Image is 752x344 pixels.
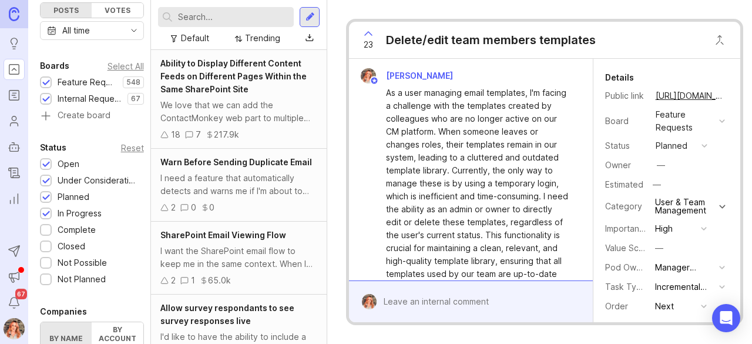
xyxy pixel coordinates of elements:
[58,158,79,171] div: Open
[605,159,646,172] div: Owner
[58,191,89,203] div: Planned
[181,32,209,45] div: Default
[655,242,663,255] div: —
[160,157,312,167] span: Warn Before Sending Duplicate Email
[40,141,66,155] div: Status
[4,111,25,132] a: Users
[655,300,674,313] div: Next
[214,128,239,141] div: 217.9k
[171,201,176,214] div: 2
[58,256,107,269] div: Not Possible
[657,159,665,172] div: —
[40,305,87,319] div: Companies
[160,58,307,94] span: Ability to Display Different Content Feeds on Different Pages Within the Same SharePoint Site
[655,261,714,274] div: Manager Experience
[58,240,85,253] div: Closed
[649,177,664,192] div: —
[209,201,214,214] div: 0
[605,181,643,189] div: Estimated
[9,7,19,21] img: Canny Home
[160,245,317,270] div: I want the SharePoint email flow to keep me in the same context. When I click a ContactMonkey ema...
[178,11,289,24] input: Search...
[364,38,373,51] span: 23
[652,88,728,103] a: [URL][DOMAIN_NAME]
[4,33,25,54] a: Ideas
[357,68,380,84] img: Bronwen W
[160,172,317,198] div: I need a feature that automatically detects and warns me if I'm about to send an email that is an...
[655,198,716,215] div: User & Team Management
[712,304,740,332] div: Open Intercom Messenger
[605,282,647,292] label: Task Type
[151,222,327,295] a: SharePoint Email Viewing FlowI want the SharePoint email flow to keep me in the same context. Whe...
[605,301,628,311] label: Order
[208,274,231,287] div: 65.0k
[126,78,140,87] p: 548
[354,68,462,84] a: Bronwen W[PERSON_NAME]
[196,128,201,141] div: 7
[58,223,96,236] div: Complete
[41,3,92,18] div: Posts
[245,32,280,45] div: Trending
[386,32,596,48] div: Delete/edit team members templates
[386,86,569,293] div: As a user managing email templates, I'm facing a challenge with the templates created by colleagu...
[4,266,25,288] button: Announcements
[40,111,144,122] a: Create board
[605,115,646,128] div: Board
[605,200,646,213] div: Category
[655,280,714,293] div: Incremental Enhancement
[40,59,69,73] div: Boards
[358,294,381,309] img: Bronwen W
[160,230,286,240] span: SharePoint Email Viewing Flow
[605,262,665,272] label: Pod Ownership
[4,136,25,158] a: Autopilot
[171,274,176,287] div: 2
[4,162,25,183] a: Changelog
[191,201,196,214] div: 0
[125,26,143,35] svg: toggle icon
[656,139,687,152] div: planned
[605,89,646,102] div: Public link
[160,99,317,125] div: We love that we can add the ContactMonkey web part to multiple pages on our SharePoint site. Howe...
[655,222,673,235] div: High
[4,318,25,339] button: Bronwen W
[4,85,25,106] a: Roadmaps
[151,50,327,149] a: Ability to Display Different Content Feeds on Different Pages Within the Same SharePoint SiteWe l...
[605,243,650,253] label: Value Scale
[92,3,143,18] div: Votes
[58,76,117,89] div: Feature Requests
[58,92,122,105] div: Internal Requests
[171,128,180,141] div: 18
[4,241,25,262] button: Send to Autopilot
[62,24,90,37] div: All time
[4,59,25,80] a: Portal
[605,139,646,152] div: Status
[160,303,294,326] span: Allow survey respondants to see survey responses live
[58,273,106,286] div: Not Planned
[605,71,634,85] div: Details
[4,188,25,209] a: Reporting
[151,149,327,222] a: Warn Before Sending Duplicate EmailI need a feature that automatically detects and warns me if I'...
[15,289,27,299] span: 67
[131,94,140,103] p: 67
[121,145,144,151] div: Reset
[370,76,379,85] img: member badge
[708,28,731,52] button: Close button
[58,174,138,187] div: Under Consideration
[191,274,195,287] div: 1
[386,71,453,81] span: [PERSON_NAME]
[4,292,25,313] button: Notifications
[605,223,649,233] label: Importance
[656,108,714,134] div: Feature Requests
[108,63,144,69] div: Select All
[58,207,102,220] div: In Progress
